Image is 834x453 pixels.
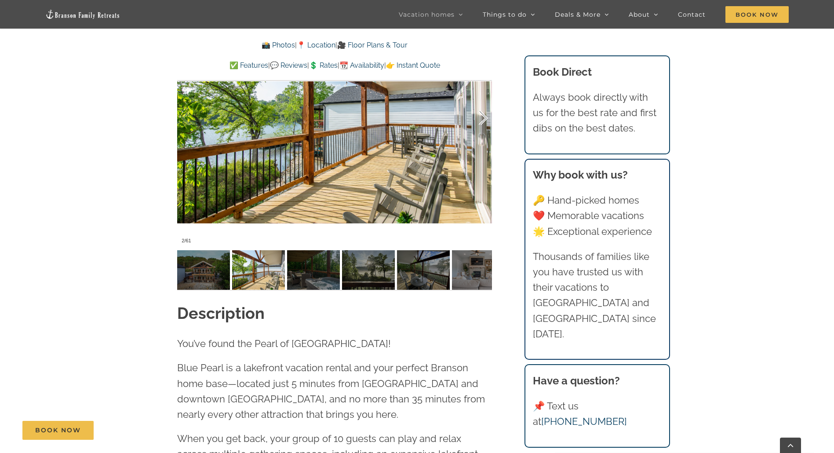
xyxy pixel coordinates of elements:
p: | | [177,40,492,51]
p: Thousands of families like you have trusted us with their vacations to [GEOGRAPHIC_DATA] and [GEO... [533,249,661,342]
img: Blue-Pearl-vacation-home-rental-Lake-Taneycomo-2155-scaled.jpg-nggid03945-ngg0dyn-120x90-00f0w010... [287,250,340,290]
img: Blue-Pearl-lakefront-vacation-rental-home-fog-3-scaled.jpg-nggid03890-ngg0dyn-120x90-00f0w010c011... [397,250,450,290]
span: Book Now [35,427,81,434]
p: | | | | [177,60,492,71]
a: [PHONE_NUMBER] [541,416,627,427]
strong: Description [177,304,265,322]
a: 📍 Location [297,41,335,49]
p: 🔑 Hand-picked homes ❤️ Memorable vacations 🌟 Exceptional experience [533,193,661,239]
span: Contact [678,11,706,18]
a: 👉 Instant Quote [386,61,440,69]
span: Blue Pearl is a lakefront vacation rental and your perfect Branson home base—located just 5 minut... [177,362,485,420]
p: 📌 Text us at [533,398,661,429]
span: Book Now [725,6,789,23]
span: Things to do [483,11,527,18]
img: Blue-Pearl-lakefront-vacation-rental-home-fog-2-scaled.jpg-nggid03889-ngg0dyn-120x90-00f0w010c011... [342,250,395,290]
a: 📆 Availability [339,61,384,69]
img: Blue-Pearl-vacation-home-rental-Lake-Taneycomo-2145-scaled.jpg-nggid03931-ngg0dyn-120x90-00f0w010... [232,250,285,290]
span: Vacation homes [399,11,455,18]
span: Deals & More [555,11,601,18]
span: You’ve found the Pearl of [GEOGRAPHIC_DATA]! [177,338,391,349]
img: Blue-Pearl-vacation-home-rental-Lake-Taneycomo-2047-scaled.jpg-nggid03903-ngg0dyn-120x90-00f0w010... [452,250,505,290]
a: 🎥 Floor Plans & Tour [337,41,408,49]
img: Branson Family Retreats Logo [45,9,120,19]
a: ✅ Features [229,61,268,69]
a: Book Now [22,421,94,440]
img: Lake-Taneycomo-lakefront-vacation-home-rental-Branson-Family-Retreats-1013-scaled.jpg-nggid041010... [177,250,230,290]
h3: Why book with us? [533,167,661,183]
span: About [629,11,650,18]
h3: Book Direct [533,64,661,80]
a: 📸 Photos [262,41,295,49]
a: 💬 Reviews [270,61,307,69]
p: Always book directly with us for the best rate and first dibs on the best dates. [533,90,661,136]
a: 💲 Rates [309,61,338,69]
h3: Have a question? [533,373,661,389]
